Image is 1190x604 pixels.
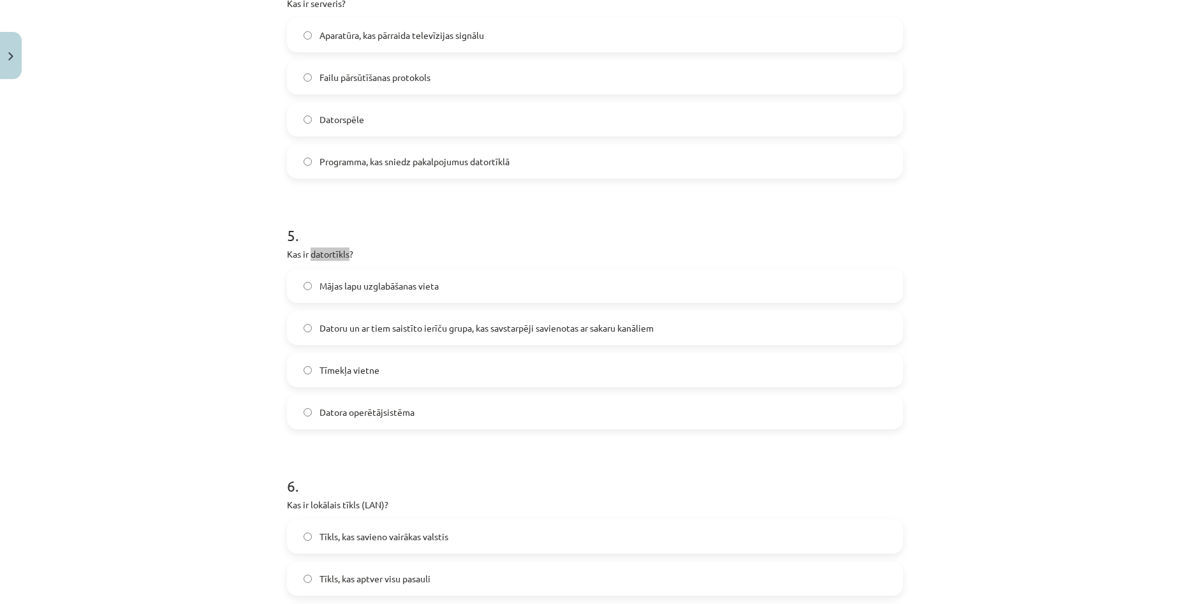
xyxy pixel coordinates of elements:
[320,279,439,293] span: Mājas lapu uzglabāšanas vieta
[287,455,903,494] h1: 6 .
[304,366,312,374] input: Tīmekļa vietne
[304,31,312,40] input: Aparatūra, kas pārraida televīzijas signālu
[287,498,903,512] p: Kas ir lokālais tīkls (LAN)?
[304,324,312,332] input: Datoru un ar tiem saistīto ierīču grupa, kas savstarpēji savienotas ar sakaru kanāliem
[8,52,13,61] img: icon-close-lesson-0947bae3869378f0d4975bcd49f059093ad1ed9edebbc8119c70593378902aed.svg
[287,247,903,261] p: Kas ir datortīkls?
[320,113,364,126] span: Datorspēle
[304,115,312,124] input: Datorspēle
[320,321,654,335] span: Datoru un ar tiem saistīto ierīču grupa, kas savstarpēji savienotas ar sakaru kanāliem
[320,364,379,377] span: Tīmekļa vietne
[287,204,903,244] h1: 5 .
[304,158,312,166] input: Programma, kas sniedz pakalpojumus datortīklā
[320,572,430,586] span: Tīkls, kas aptver visu pasauli
[304,282,312,290] input: Mājas lapu uzglabāšanas vieta
[320,155,510,168] span: Programma, kas sniedz pakalpojumus datortīklā
[304,73,312,82] input: Failu pārsūtīšanas protokols
[304,533,312,541] input: Tīkls, kas savieno vairākas valstis
[304,575,312,583] input: Tīkls, kas aptver visu pasauli
[320,530,448,543] span: Tīkls, kas savieno vairākas valstis
[320,406,415,419] span: Datora operētājsistēma
[304,408,312,416] input: Datora operētājsistēma
[320,71,430,84] span: Failu pārsūtīšanas protokols
[320,29,484,42] span: Aparatūra, kas pārraida televīzijas signālu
